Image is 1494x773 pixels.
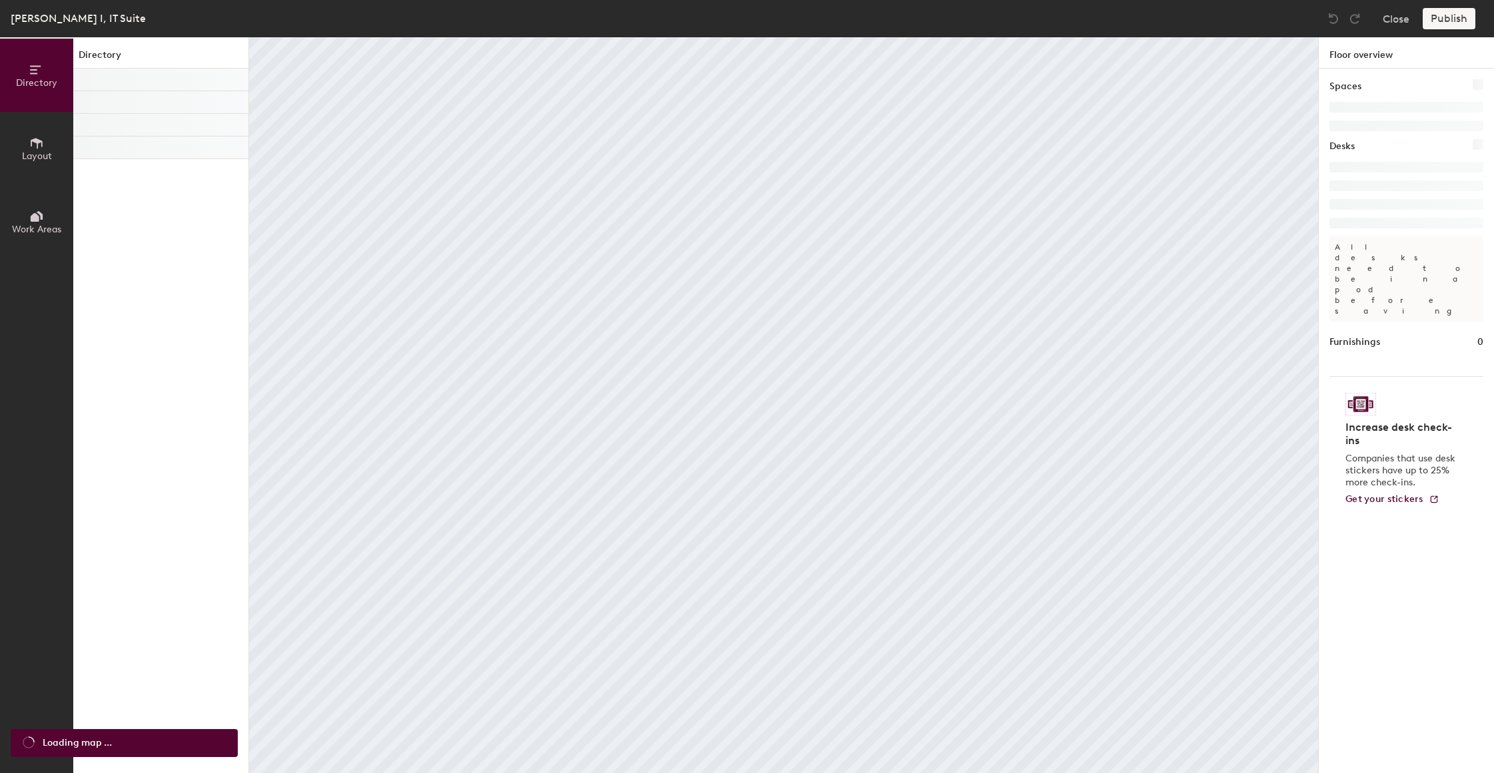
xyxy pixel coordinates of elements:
a: Get your stickers [1345,494,1439,505]
h1: Floor overview [1319,37,1494,69]
span: Loading map ... [43,736,112,750]
h1: 0 [1477,335,1483,350]
h1: Furnishings [1329,335,1380,350]
img: Redo [1348,12,1361,25]
img: Sticker logo [1345,393,1376,415]
span: Directory [16,77,57,89]
p: Companies that use desk stickers have up to 25% more check-ins. [1345,453,1459,489]
div: [PERSON_NAME] I, IT Suite [11,10,146,27]
img: Undo [1327,12,1340,25]
button: Close [1383,8,1409,29]
h1: Desks [1329,139,1355,154]
p: All desks need to be in a pod before saving [1329,236,1483,322]
h4: Increase desk check-ins [1345,421,1459,447]
span: Get your stickers [1345,493,1423,505]
h1: Directory [73,48,248,69]
span: Work Areas [12,224,61,235]
h1: Spaces [1329,79,1361,94]
span: Layout [22,150,52,162]
canvas: Map [249,37,1318,773]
